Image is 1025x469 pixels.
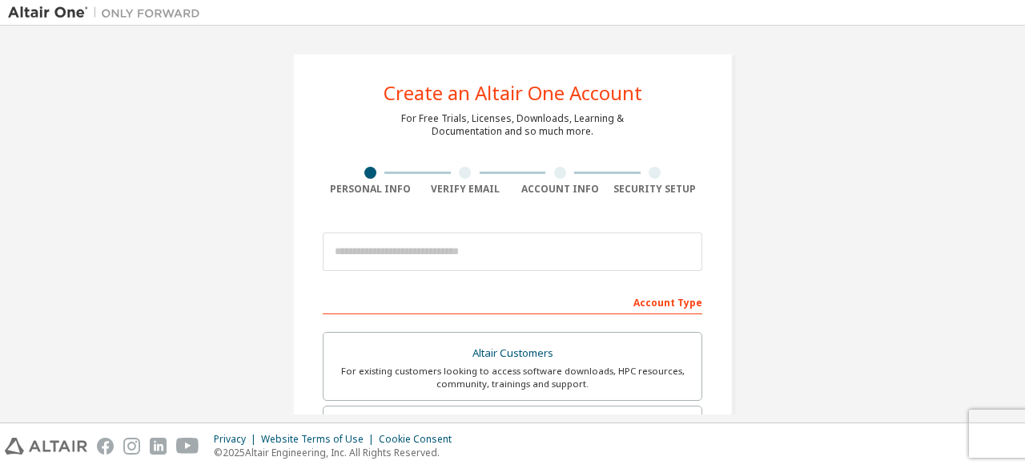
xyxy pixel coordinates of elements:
div: Create an Altair One Account [384,83,642,103]
img: facebook.svg [97,438,114,455]
div: Altair Customers [333,342,692,365]
img: youtube.svg [176,438,199,455]
img: Altair One [8,5,208,21]
div: Privacy [214,433,261,446]
div: Website Terms of Use [261,433,379,446]
div: Security Setup [608,183,703,196]
div: For Free Trials, Licenses, Downloads, Learning & Documentation and so much more. [401,112,624,138]
img: altair_logo.svg [5,438,87,455]
div: Cookie Consent [379,433,461,446]
div: Account Info [512,183,608,196]
img: instagram.svg [123,438,140,455]
img: linkedin.svg [150,438,167,455]
div: Account Type [323,289,702,314]
div: Verify Email [418,183,513,196]
p: © 2025 Altair Engineering, Inc. All Rights Reserved. [214,446,461,459]
div: Personal Info [323,183,418,196]
div: For existing customers looking to access software downloads, HPC resources, community, trainings ... [333,365,692,390]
